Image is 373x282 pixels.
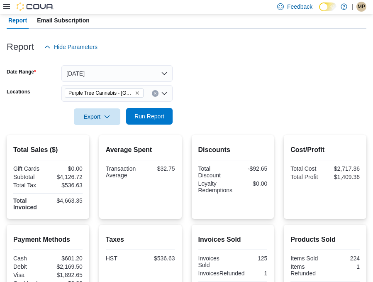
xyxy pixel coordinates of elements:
[142,255,175,262] div: $536.63
[13,145,83,155] h2: Total Sales ($)
[236,180,267,187] div: $0.00
[290,255,323,262] div: Items Sold
[351,2,353,12] p: |
[41,39,101,55] button: Hide Parameters
[152,90,158,97] button: Clear input
[358,2,365,12] span: MP
[198,145,268,155] h2: Discounts
[356,2,366,12] div: Matt Piotrowicz
[7,69,36,75] label: Date Range
[248,270,268,277] div: 1
[8,12,27,29] span: Report
[7,88,30,95] label: Locations
[68,89,133,97] span: Purple Tree Cannabis - [GEOGRAPHIC_DATA]
[106,145,175,155] h2: Average Spent
[161,90,168,97] button: Open list of options
[134,112,164,120] span: Run Report
[13,255,46,262] div: Cash
[49,197,82,204] div: $4,663.35
[49,182,82,189] div: $536.63
[198,165,231,179] div: Total Discount
[13,235,83,245] h2: Payment Methods
[106,235,175,245] h2: Taxes
[79,108,115,125] span: Export
[327,174,360,180] div: $1,409.36
[327,255,360,262] div: 224
[13,182,46,189] div: Total Tax
[198,255,231,268] div: Invoices Sold
[198,270,245,277] div: InvoicesRefunded
[74,108,120,125] button: Export
[290,235,360,245] h2: Products Sold
[142,165,175,172] div: $32.75
[327,165,360,172] div: $2,717.36
[319,11,319,12] span: Dark Mode
[290,165,323,172] div: Total Cost
[234,255,267,262] div: 125
[319,2,336,11] input: Dark Mode
[13,272,46,278] div: Visa
[49,174,82,180] div: $4,126.72
[135,91,140,96] button: Remove Purple Tree Cannabis - Toronto from selection in this group
[65,88,144,98] span: Purple Tree Cannabis - Toronto
[13,174,46,180] div: Subtotal
[7,42,34,52] h3: Report
[287,2,312,11] span: Feedback
[49,255,82,262] div: $601.20
[106,255,139,262] div: HST
[126,108,173,125] button: Run Report
[37,12,90,29] span: Email Subscription
[17,2,54,11] img: Cova
[327,263,360,270] div: 1
[198,180,233,194] div: Loyalty Redemptions
[13,197,37,211] strong: Total Invoiced
[49,263,82,270] div: $2,169.50
[290,145,360,155] h2: Cost/Profit
[49,165,82,172] div: $0.00
[106,165,139,179] div: Transaction Average
[13,165,46,172] div: Gift Cards
[234,165,267,172] div: -$92.65
[54,43,98,51] span: Hide Parameters
[290,174,323,180] div: Total Profit
[290,263,323,277] div: Items Refunded
[49,272,82,278] div: $1,892.65
[13,263,46,270] div: Debit
[198,235,268,245] h2: Invoices Sold
[61,65,173,82] button: [DATE]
